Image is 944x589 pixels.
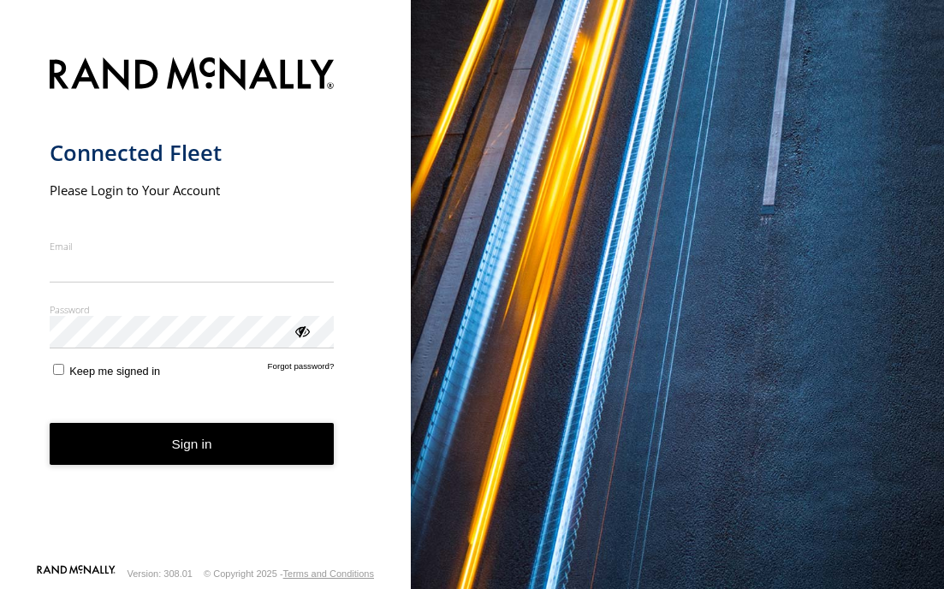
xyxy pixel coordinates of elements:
[50,47,362,563] form: main
[50,240,335,253] label: Email
[50,181,335,199] h2: Please Login to Your Account
[128,568,193,579] div: Version: 308.01
[50,54,335,98] img: Rand McNally
[69,365,160,378] span: Keep me signed in
[293,322,310,339] div: ViewPassword
[37,565,116,582] a: Visit our Website
[53,364,64,375] input: Keep me signed in
[204,568,374,579] div: © Copyright 2025 -
[268,361,335,378] a: Forgot password?
[50,303,335,316] label: Password
[50,423,335,465] button: Sign in
[50,139,335,167] h1: Connected Fleet
[283,568,374,579] a: Terms and Conditions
